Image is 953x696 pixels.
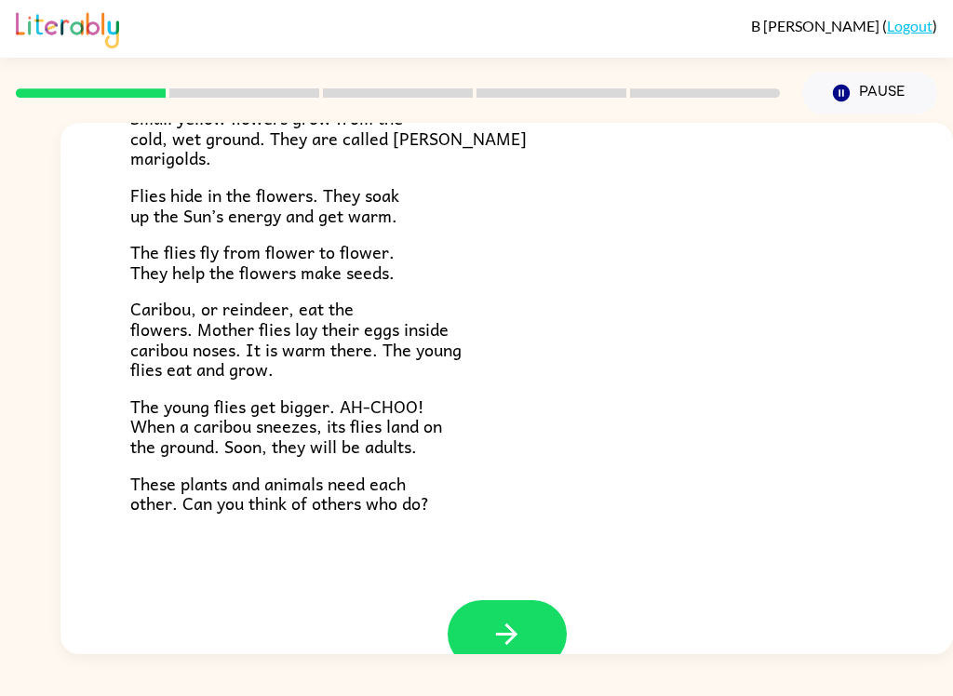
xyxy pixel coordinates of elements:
img: Literably [16,7,119,48]
a: Logout [887,17,933,34]
span: The flies fly from flower to flower. They help the flowers make seeds. [130,238,395,286]
span: Small yellow flowers grow from the cold, wet ground. They are called [PERSON_NAME] marigolds. [130,104,527,171]
span: Caribou, or reindeer, eat the flowers. Mother flies lay their eggs inside caribou noses. It is wa... [130,295,462,382]
span: Flies hide in the flowers. They soak up the Sun’s energy and get warm. [130,181,399,229]
div: ( ) [751,17,937,34]
button: Pause [802,72,937,114]
span: The young flies get bigger. AH-CHOO! When a caribou sneezes, its flies land on the ground. Soon, ... [130,393,442,460]
span: These plants and animals need each other. Can you think of others who do? [130,470,429,517]
span: B [PERSON_NAME] [751,17,882,34]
